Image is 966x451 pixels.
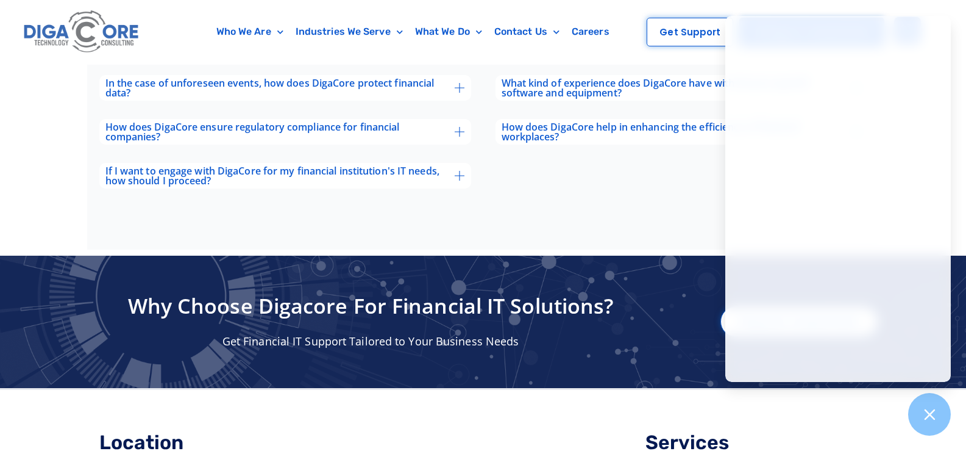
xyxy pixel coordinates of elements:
span: What kind of experience does DigaCore have with finance-specific software and equipment? [502,78,851,98]
h4: Why Choose Digacore for Financial IT Solutions? [93,292,648,319]
a: Contact Us [488,18,566,46]
a: What We Do [409,18,488,46]
span: If I want to engage with DigaCore for my financial institution's IT needs, how should I proceed? [105,166,455,186]
p: Get Financial IT Support Tailored to Your Business Needs [93,331,648,351]
a: Request Assessment [720,306,879,337]
nav: Menu [193,18,633,46]
a: Get Support [647,18,733,46]
a: Industries We Serve [289,18,409,46]
span: Get Support [659,27,720,37]
span: How does DigaCore help in enhancing the efficiency of financial workplaces? [502,122,851,142]
iframe: Chatgenie Messenger [725,16,951,382]
span: How does DigaCore ensure regulatory compliance for financial companies? [105,122,455,142]
a: Who We Are [210,18,289,46]
img: Digacore logo 1 [21,6,143,58]
span: In the case of unforeseen events, how does DigaCore protect financial data? [105,78,455,98]
a: Careers [566,18,616,46]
